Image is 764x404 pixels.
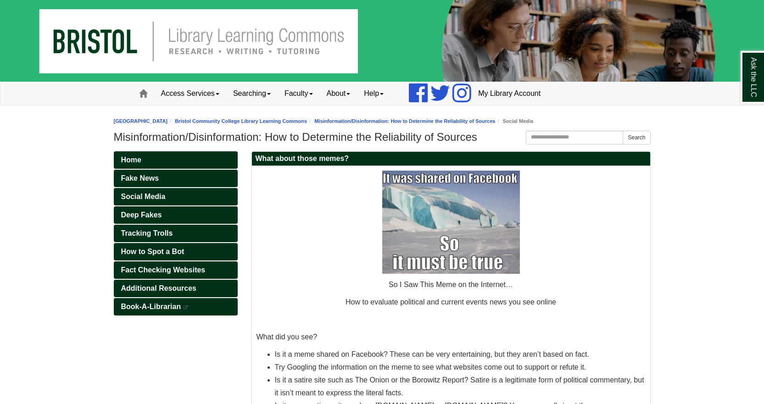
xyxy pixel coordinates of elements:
[121,174,159,182] span: Fake News
[183,305,189,310] i: This link opens in a new window
[114,188,238,205] a: Social Media
[121,284,196,292] span: Additional Resources
[257,278,646,291] p: So I Saw This Meme on the Internet…
[257,331,646,343] p: What did you see?
[121,211,162,219] span: Deep Fakes
[114,117,651,126] nav: breadcrumb
[275,348,646,361] li: Is it a meme shared on Facebook? These can be very entertaining, but they aren’t based on fact.
[114,298,238,315] a: Book-A-Librarian
[314,118,495,124] a: Misinformation/Disinformation: How to Determine the Reliability of Sources
[114,225,238,242] a: Tracking Trolls
[121,156,141,164] span: Home
[275,374,646,399] li: Is it a satire site such as The Onion or the Borowitz Report? Satire is a legitimate form of poli...
[114,151,238,169] a: Home
[320,82,357,105] a: About
[114,243,238,260] a: How to Spot a Bot
[278,82,320,105] a: Faculty
[114,118,168,124] a: [GEOGRAPHIC_DATA]
[114,151,238,315] div: Guide Pages
[121,229,173,237] span: Tracking Trolls
[495,117,533,126] li: Social Media
[623,131,650,144] button: Search
[114,206,238,224] a: Deep Fakes
[175,118,307,124] a: Bristol Community College Library Learning Commons
[226,82,278,105] a: Searching
[121,193,166,200] span: Social Media
[114,261,238,279] a: Fact Checking Websites
[382,171,520,274] img: Fake News
[114,170,238,187] a: Fake News
[252,152,650,166] h2: What about those memes?
[357,82,390,105] a: Help
[471,82,547,105] a: My Library Account
[121,266,206,274] span: Fact Checking Websites
[275,361,646,374] li: Try Googling the information on the meme to see what websites come out to support or refute it.
[257,296,646,309] p: How to evaluate political and current events news you see online
[121,248,184,255] span: How to Spot a Bot
[114,280,238,297] a: Additional Resources
[154,82,226,105] a: Access Services
[121,303,181,310] span: Book-A-Librarian
[114,131,651,144] h1: Misinformation/Disinformation: How to Determine the Reliability of Sources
